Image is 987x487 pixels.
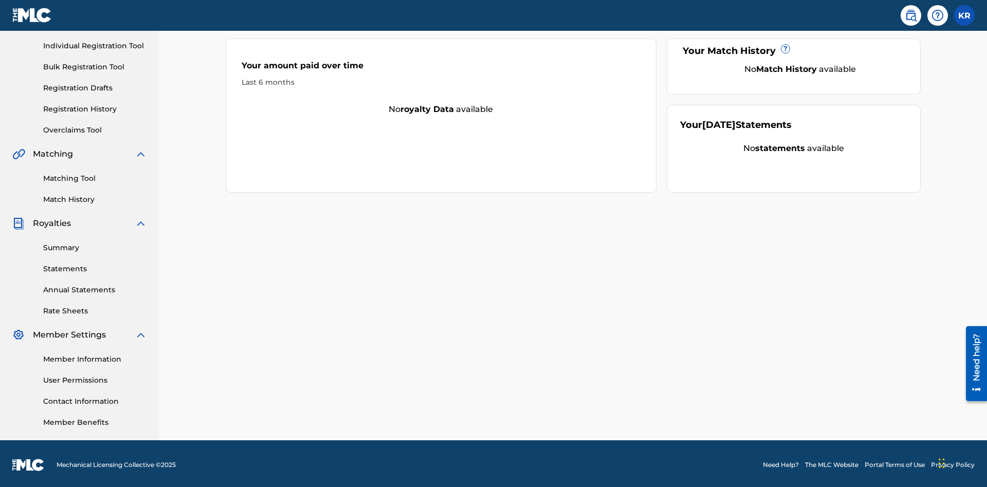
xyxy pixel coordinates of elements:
strong: statements [755,143,805,153]
div: No available [693,63,908,76]
a: Member Benefits [43,417,147,428]
img: help [931,9,944,22]
img: Matching [12,148,25,160]
span: [DATE] [702,119,736,130]
div: Last 6 months [242,77,641,88]
a: Annual Statements [43,285,147,295]
a: Statements [43,264,147,274]
a: User Permissions [43,375,147,386]
div: Drag [939,448,945,479]
span: Royalties [33,217,71,230]
div: Help [927,5,948,26]
div: User Menu [954,5,975,26]
div: No available [226,103,656,116]
a: Need Help? [763,460,799,470]
a: Privacy Policy [931,460,975,470]
a: Portal Terms of Use [865,460,925,470]
div: Your Statements [680,118,792,132]
a: Bulk Registration Tool [43,62,147,72]
iframe: Chat Widget [936,438,987,487]
span: Matching [33,148,73,160]
div: Your amount paid over time [242,60,641,77]
img: Royalties [12,217,25,230]
div: Your Match History [680,44,908,58]
a: Registration Drafts [43,83,147,93]
img: MLC Logo [12,8,52,23]
a: Overclaims Tool [43,125,147,136]
a: The MLC Website [805,460,858,470]
span: ? [781,45,790,53]
a: Member Information [43,354,147,365]
a: Contact Information [43,396,147,407]
span: Mechanical Licensing Collective © 2025 [57,460,176,470]
a: Public Search [901,5,921,26]
a: Registration History [43,104,147,115]
a: Summary [43,242,147,253]
img: logo [12,459,44,471]
a: Individual Registration Tool [43,41,147,51]
img: expand [135,217,147,230]
iframe: Resource Center [958,322,987,406]
span: Member Settings [33,329,106,341]
img: Member Settings [12,329,25,341]
a: Matching Tool [43,173,147,184]
img: expand [135,329,147,341]
img: search [905,9,917,22]
img: expand [135,148,147,160]
a: Match History [43,194,147,205]
div: No available [680,142,908,155]
strong: royalty data [400,104,454,114]
strong: Match History [756,64,817,74]
a: Rate Sheets [43,306,147,316]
